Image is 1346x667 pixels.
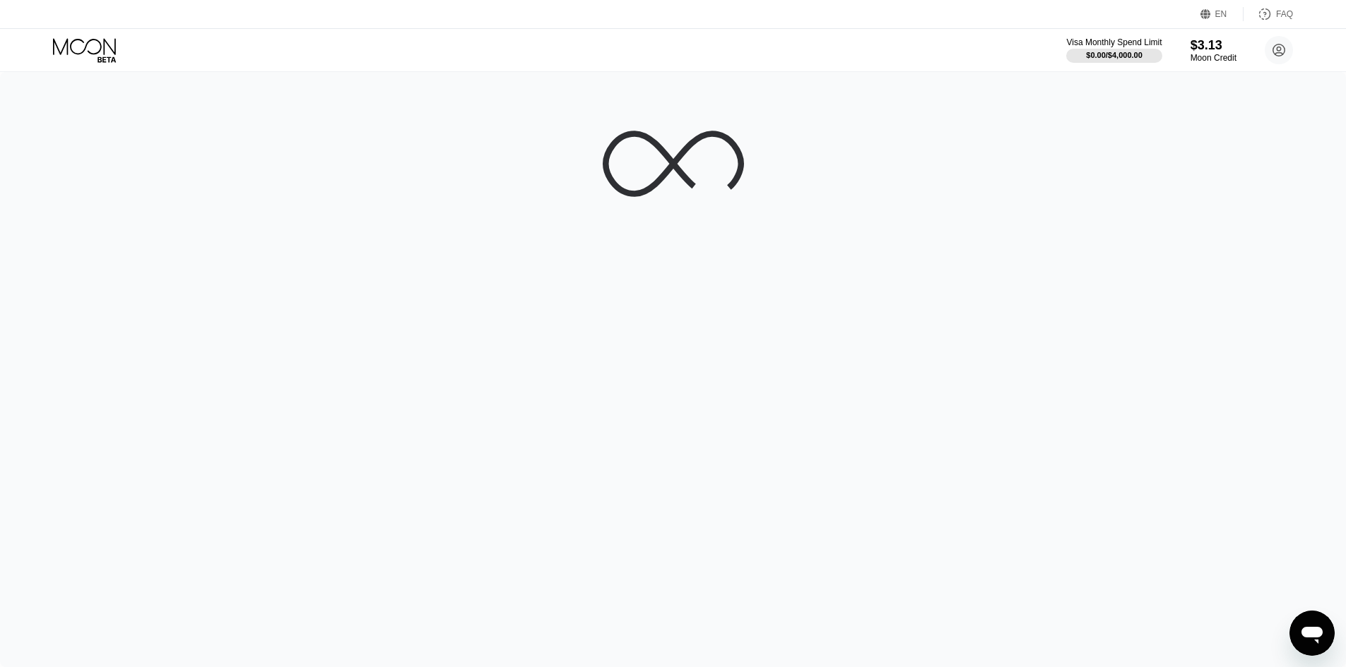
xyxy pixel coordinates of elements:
[1215,9,1227,19] div: EN
[1289,611,1335,656] iframe: Button to launch messaging window
[1066,37,1162,63] div: Visa Monthly Spend Limit$0.00/$4,000.00
[1276,9,1293,19] div: FAQ
[1086,51,1143,59] div: $0.00 / $4,000.00
[1191,38,1236,53] div: $3.13
[1200,7,1244,21] div: EN
[1244,7,1293,21] div: FAQ
[1066,37,1162,47] div: Visa Monthly Spend Limit
[1191,53,1236,63] div: Moon Credit
[1191,38,1236,63] div: $3.13Moon Credit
